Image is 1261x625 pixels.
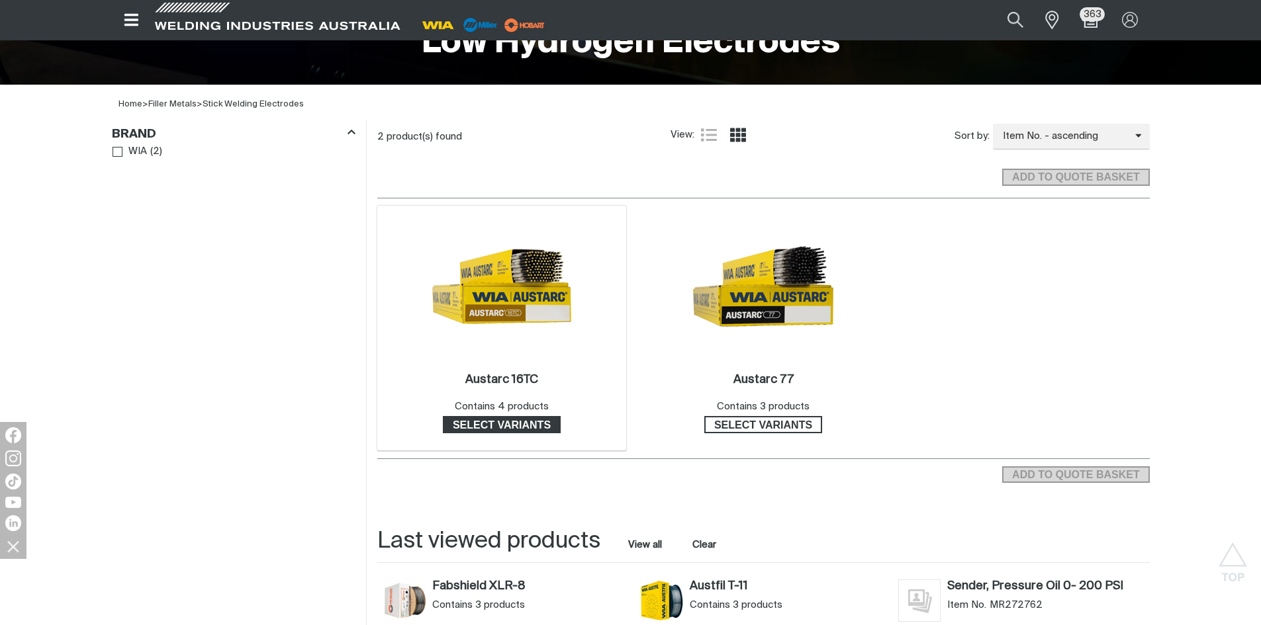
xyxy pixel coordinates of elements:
[898,579,941,622] img: No image for this product
[641,579,683,622] img: Austfil T-11
[377,526,600,556] h2: Last viewed products
[203,100,304,108] a: Stick Welding Electrodes
[377,153,1150,190] section: Add to cart control
[148,100,197,108] a: Filler Metals
[1004,466,1148,483] span: ADD TO QUOTE BASKET
[947,579,1143,594] a: Sender, Pressure Oil 0- 200 PSI
[5,427,21,443] img: Facebook
[993,129,1135,144] span: Item No. - ascending
[444,416,559,433] span: Select variants
[465,374,538,386] h2: Austarc 16TC
[628,538,662,552] a: View all last viewed products
[455,399,549,415] div: Contains 4 products
[976,5,1038,35] input: Product name or item number...
[112,124,355,142] div: Brand
[671,128,694,143] span: View:
[112,120,355,161] aside: Filters
[148,100,203,108] span: >
[432,599,628,612] div: Contains 3 products
[118,100,142,108] a: Home
[2,535,24,558] img: hide socials
[422,22,840,65] h1: Low Hydrogen Electrodes
[706,416,821,433] span: Select variants
[947,599,986,612] span: Item No.
[701,127,717,143] a: List view
[5,450,21,466] img: Instagram
[500,20,549,30] a: miller
[5,515,21,531] img: LinkedIn
[128,144,147,159] span: WIA
[113,143,355,161] ul: Brand
[432,579,628,594] a: Fabshield XLR-8
[5,474,21,489] img: TikTok
[990,599,1043,612] span: MR272762
[717,399,810,415] div: Contains 3 products
[150,144,162,159] span: ( 2 )
[113,143,148,161] a: WIA
[1218,542,1248,572] button: Scroll to top
[733,374,794,386] h2: Austarc 77
[690,536,720,554] button: Clear all last viewed products
[993,5,1038,35] button: Search products
[112,127,156,142] h3: Brand
[733,372,794,388] a: Austarc 77
[431,216,573,357] img: Austarc 16TC
[377,130,671,144] div: 2
[690,599,885,612] div: Contains 3 products
[465,372,538,388] a: Austarc 16TC
[1002,466,1149,483] button: Add selected products to the shopping cart
[1002,169,1149,186] button: Add selected products to the shopping cart
[384,579,426,622] img: Fabshield XLR-8
[690,579,885,594] a: Austfil T-11
[1002,462,1149,483] section: Add to cart control
[443,416,561,433] a: Select variants of Austarc 16TC
[500,15,549,35] img: miller
[704,416,822,433] a: Select variants of Austarc 77
[955,129,990,144] span: Sort by:
[142,100,148,108] span: >
[692,216,834,357] img: Austarc 77
[387,132,462,142] span: product(s) found
[1004,169,1148,186] span: ADD TO QUOTE BASKET
[5,497,21,508] img: YouTube
[377,120,1150,153] section: Product list controls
